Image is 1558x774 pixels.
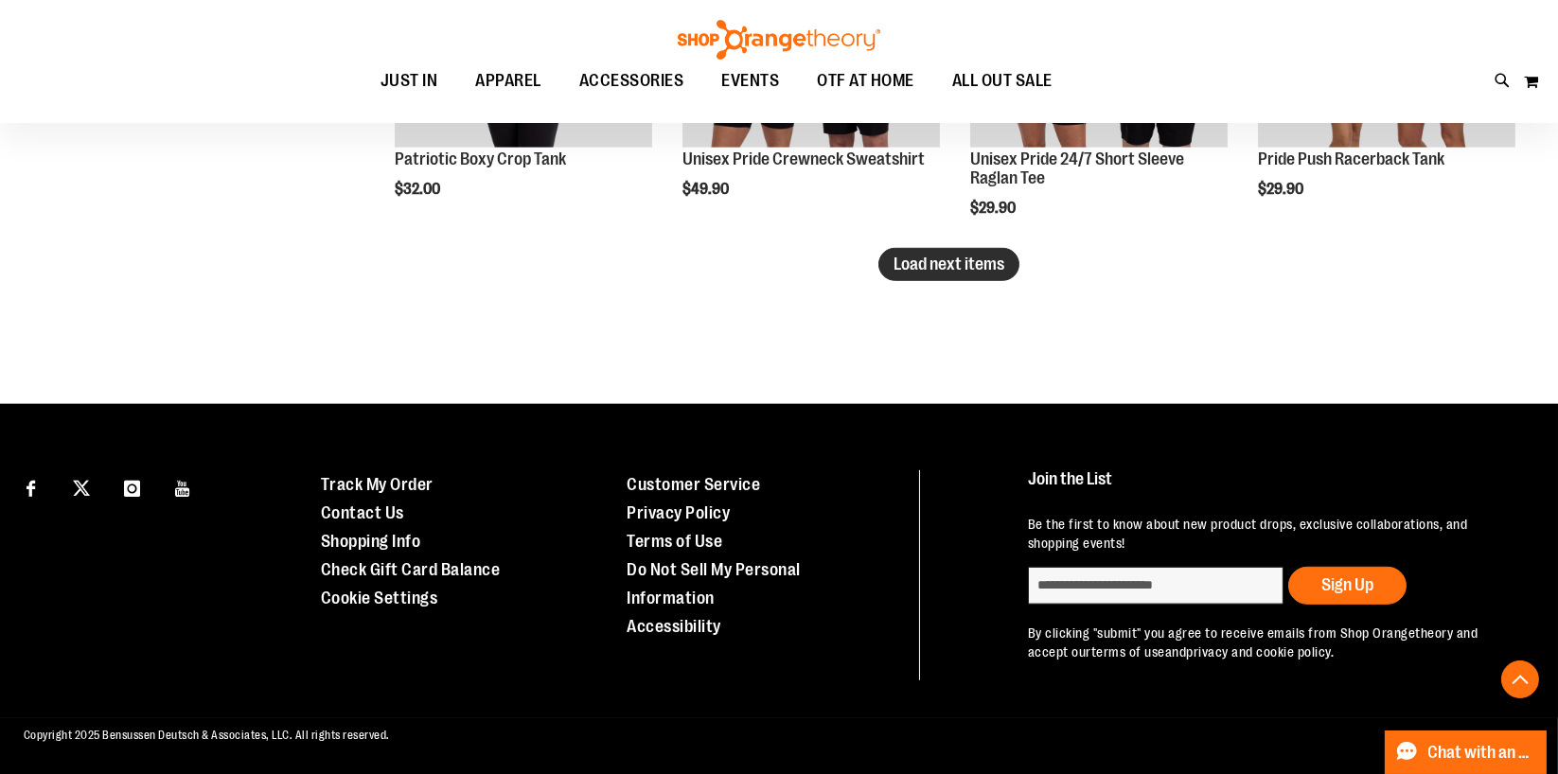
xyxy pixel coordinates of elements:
a: terms of use [1091,644,1165,660]
a: Track My Order [321,475,434,494]
span: ACCESSORIES [579,60,684,102]
a: Visit our Facebook page [14,470,47,503]
span: JUST IN [381,60,438,102]
a: Visit our Youtube page [167,470,200,503]
a: Accessibility [627,617,721,636]
a: Patriotic Boxy Crop Tank [395,150,566,168]
p: Be the first to know about new product drops, exclusive collaborations, and shopping events! [1028,515,1519,553]
span: Copyright 2025 Bensussen Deutsch & Associates, LLC. All rights reserved. [24,729,390,742]
a: Customer Service [627,475,760,494]
a: Unisex Pride Crewneck Sweatshirt [682,150,925,168]
button: Sign Up [1288,567,1407,605]
span: APPAREL [476,60,542,102]
a: Visit our X page [65,470,98,503]
span: $29.90 [970,200,1018,217]
p: By clicking "submit" you agree to receive emails from Shop Orangetheory and accept our and [1028,624,1519,661]
button: Back To Top [1501,660,1539,698]
a: Privacy Policy [627,503,730,522]
span: ALL OUT SALE [952,60,1053,102]
a: Do Not Sell My Personal Information [627,560,801,607]
span: $32.00 [395,181,443,198]
img: Shop Orangetheory [675,20,883,60]
a: Check Gift Card Balance [321,560,501,579]
button: Load next items [878,248,1019,281]
span: Chat with an Expert [1428,744,1535,762]
a: Shopping Info [321,532,421,551]
span: $49.90 [682,181,732,198]
span: EVENTS [722,60,780,102]
span: OTF AT HOME [818,60,915,102]
span: Load next items [894,255,1004,273]
img: Twitter [73,480,90,497]
a: Cookie Settings [321,589,438,607]
a: Terms of Use [627,532,722,551]
span: $29.90 [1258,181,1306,198]
a: Contact Us [321,503,404,522]
button: Chat with an Expert [1385,730,1548,774]
a: Pride Push Racerback Tank [1258,150,1444,168]
a: Unisex Pride 24/7 Short Sleeve Raglan Tee [970,150,1184,187]
a: Visit our Instagram page [115,470,149,503]
h4: Join the List [1028,470,1519,505]
input: enter email [1028,567,1284,605]
a: privacy and cookie policy. [1186,644,1334,660]
span: Sign Up [1321,575,1373,594]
